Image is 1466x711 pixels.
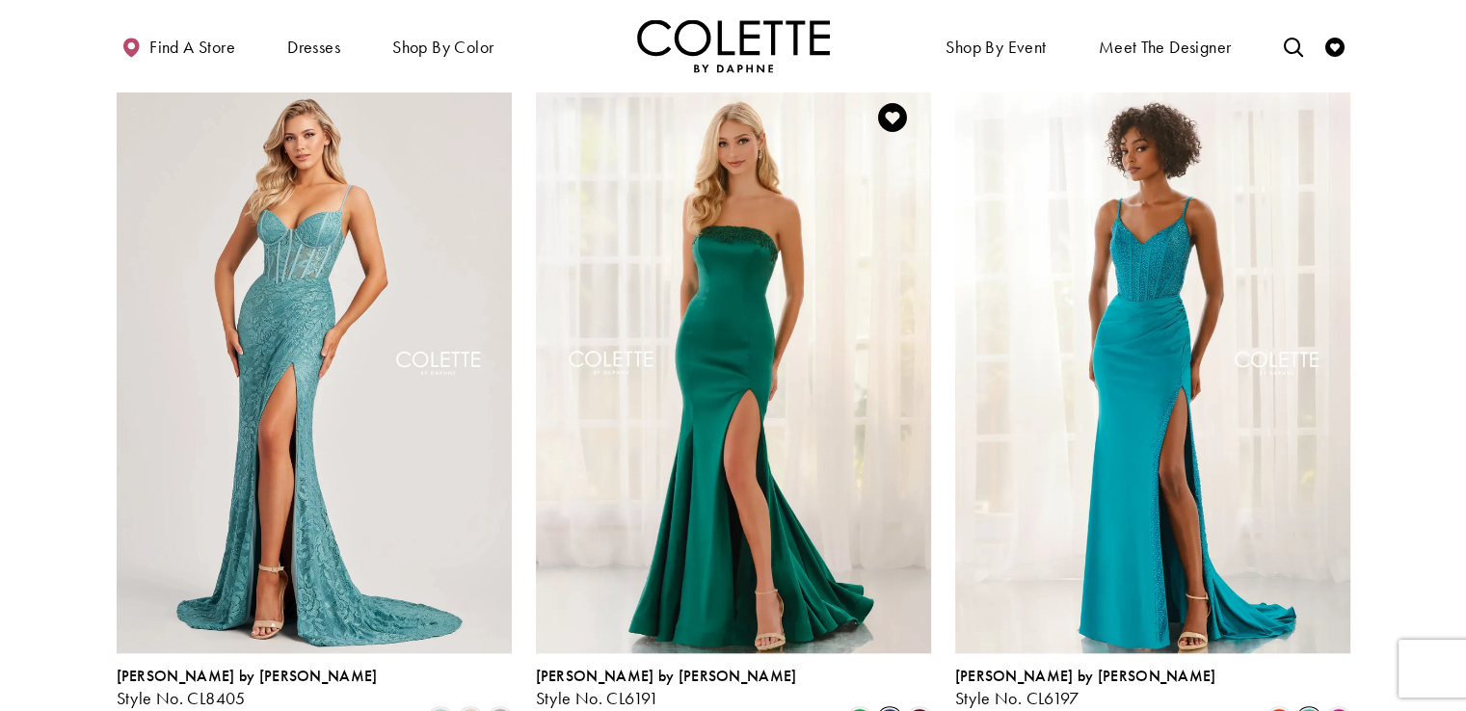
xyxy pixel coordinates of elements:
[117,668,378,708] div: Colette by Daphne Style No. CL8405
[946,38,1046,57] span: Shop By Event
[117,687,246,709] span: Style No. CL8405
[955,687,1080,709] span: Style No. CL6197
[941,19,1051,72] span: Shop By Event
[955,666,1216,686] span: [PERSON_NAME] by [PERSON_NAME]
[287,38,340,57] span: Dresses
[637,19,830,72] img: Colette by Daphne
[955,668,1216,708] div: Colette by Daphne Style No. CL6197
[1278,19,1307,72] a: Toggle search
[955,79,1350,653] a: Visit Colette by Daphne Style No. CL6197 Page
[1094,19,1237,72] a: Meet the designer
[117,19,240,72] a: Find a store
[536,666,797,686] span: [PERSON_NAME] by [PERSON_NAME]
[117,79,512,653] a: Visit Colette by Daphne Style No. CL8405 Page
[149,38,235,57] span: Find a store
[117,666,378,686] span: [PERSON_NAME] by [PERSON_NAME]
[392,38,493,57] span: Shop by color
[536,79,931,653] a: Visit Colette by Daphne Style No. CL6191 Page
[872,97,913,138] a: Add to Wishlist
[387,19,498,72] span: Shop by color
[536,687,659,709] span: Style No. CL6191
[282,19,345,72] span: Dresses
[536,668,797,708] div: Colette by Daphne Style No. CL6191
[637,19,830,72] a: Visit Home Page
[1099,38,1232,57] span: Meet the designer
[1320,19,1349,72] a: Check Wishlist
